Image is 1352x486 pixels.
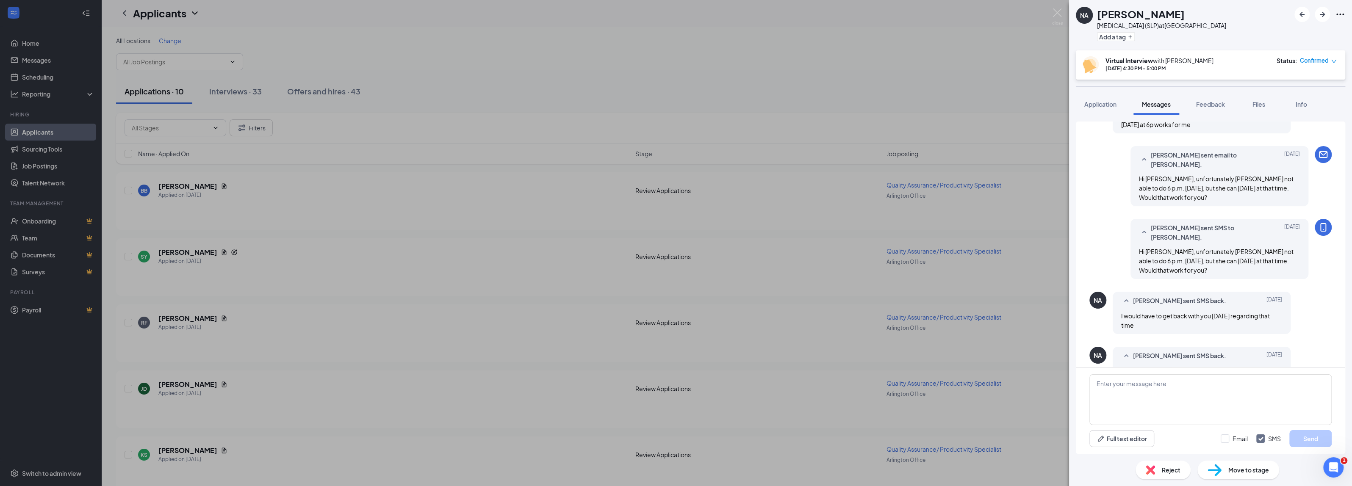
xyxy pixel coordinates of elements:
svg: ArrowRight [1317,9,1327,19]
svg: Plus [1128,34,1133,39]
svg: SmallChevronUp [1139,155,1149,165]
svg: ArrowLeftNew [1297,9,1307,19]
span: [PERSON_NAME] sent SMS back. [1133,296,1226,306]
button: PlusAdd a tag [1097,32,1135,41]
span: [PERSON_NAME] sent SMS to [PERSON_NAME]. [1151,223,1262,242]
span: Info [1296,100,1307,108]
svg: SmallChevronUp [1121,296,1131,306]
span: [DATE] [1266,351,1282,361]
svg: Ellipses [1335,9,1345,19]
span: Hi [PERSON_NAME], unfortunately [PERSON_NAME] not able to do 6 p.m. [DATE], but she can [DATE] at... [1139,248,1294,274]
h1: [PERSON_NAME] [1097,7,1185,21]
svg: Email [1318,149,1328,160]
span: Move to stage [1228,465,1269,475]
div: NA [1094,296,1102,304]
div: [DATE] 4:30 PM - 5:00 PM [1105,65,1213,72]
div: NA [1080,11,1089,19]
button: ArrowLeftNew [1294,7,1310,22]
span: [DATE] at 6p works for me [1121,121,1191,128]
span: [DATE] [1284,150,1300,169]
span: Reject [1162,465,1180,475]
span: down [1331,58,1337,64]
span: [DATE] [1284,223,1300,242]
span: Confirmed [1300,56,1329,65]
button: Full text editorPen [1089,430,1154,447]
svg: SmallChevronUp [1139,227,1149,237]
span: [PERSON_NAME] sent SMS back. [1133,351,1226,361]
span: [DATE] [1266,296,1282,306]
div: NA [1094,351,1102,359]
iframe: Intercom live chat [1323,457,1344,478]
div: with [PERSON_NAME] [1105,56,1213,65]
svg: MobileSms [1318,222,1328,232]
div: Status : [1277,56,1297,65]
b: Virtual Interview [1105,57,1153,64]
button: ArrowRight [1315,7,1330,22]
div: [MEDICAL_DATA] (SLP) at [GEOGRAPHIC_DATA] [1097,21,1226,30]
button: Send [1289,430,1332,447]
span: Hi [PERSON_NAME], unfortunately [PERSON_NAME] not able to do 6 p.m. [DATE], but she can [DATE] at... [1139,175,1294,201]
span: Messages [1142,100,1171,108]
span: Application [1084,100,1117,108]
span: I would have to get back with you [DATE] regarding that time [1121,312,1270,329]
span: 1 [1341,457,1347,464]
svg: SmallChevronUp [1121,351,1131,361]
svg: Pen [1097,434,1105,443]
span: Files [1252,100,1265,108]
span: Feedback [1196,100,1225,108]
span: [PERSON_NAME] sent email to [PERSON_NAME]. [1151,150,1262,169]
